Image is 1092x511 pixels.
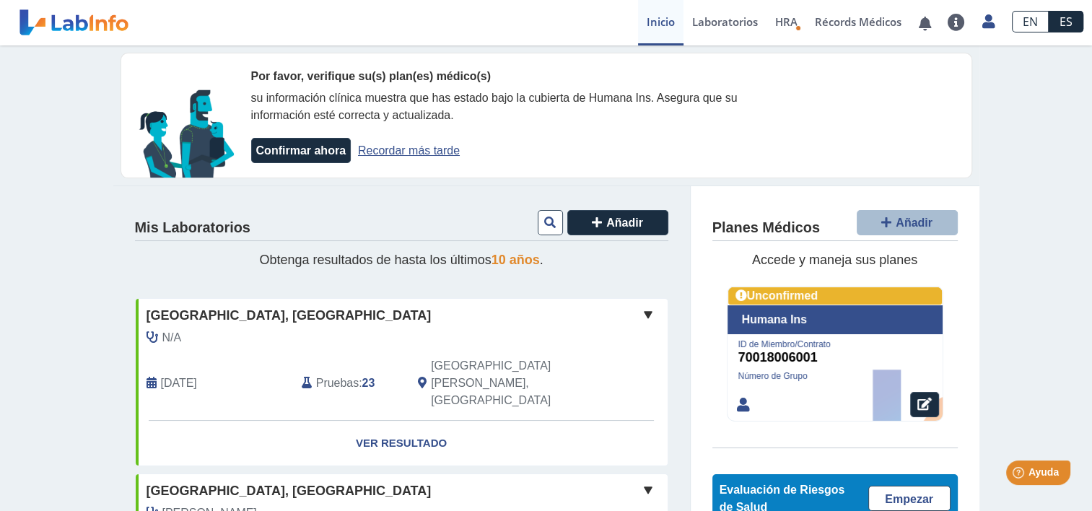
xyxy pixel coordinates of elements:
a: Recordar más tarde [358,144,460,157]
span: [GEOGRAPHIC_DATA], [GEOGRAPHIC_DATA] [147,481,432,501]
a: Ver Resultado [136,421,668,466]
span: Pruebas [316,375,359,392]
b: 23 [362,377,375,389]
span: N/A [162,329,182,346]
a: ES [1049,11,1083,32]
span: 10 años [492,253,540,267]
a: Empezar [868,486,951,511]
span: Obtenga resultados de hasta los últimos . [259,253,543,267]
iframe: Help widget launcher [964,455,1076,495]
span: Añadir [896,217,932,229]
button: Añadir [857,210,958,235]
a: EN [1012,11,1049,32]
span: San Juan, PR [431,357,590,409]
button: Confirmar ahora [251,138,351,163]
div: Por favor, verifique su(s) plan(es) médico(s) [251,68,764,85]
span: Añadir [606,217,643,229]
span: 2025-08-19 [161,375,197,392]
h4: Mis Laboratorios [135,219,250,237]
span: Empezar [885,493,933,505]
span: [GEOGRAPHIC_DATA], [GEOGRAPHIC_DATA] [147,306,432,326]
span: HRA [775,14,798,29]
div: : [291,357,407,409]
span: Accede y maneja sus planes [752,253,917,267]
span: su información clínica muestra que has estado bajo la cubierta de Humana Ins. Asegura que su info... [251,92,738,121]
h4: Planes Médicos [712,219,820,237]
button: Añadir [567,210,668,235]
